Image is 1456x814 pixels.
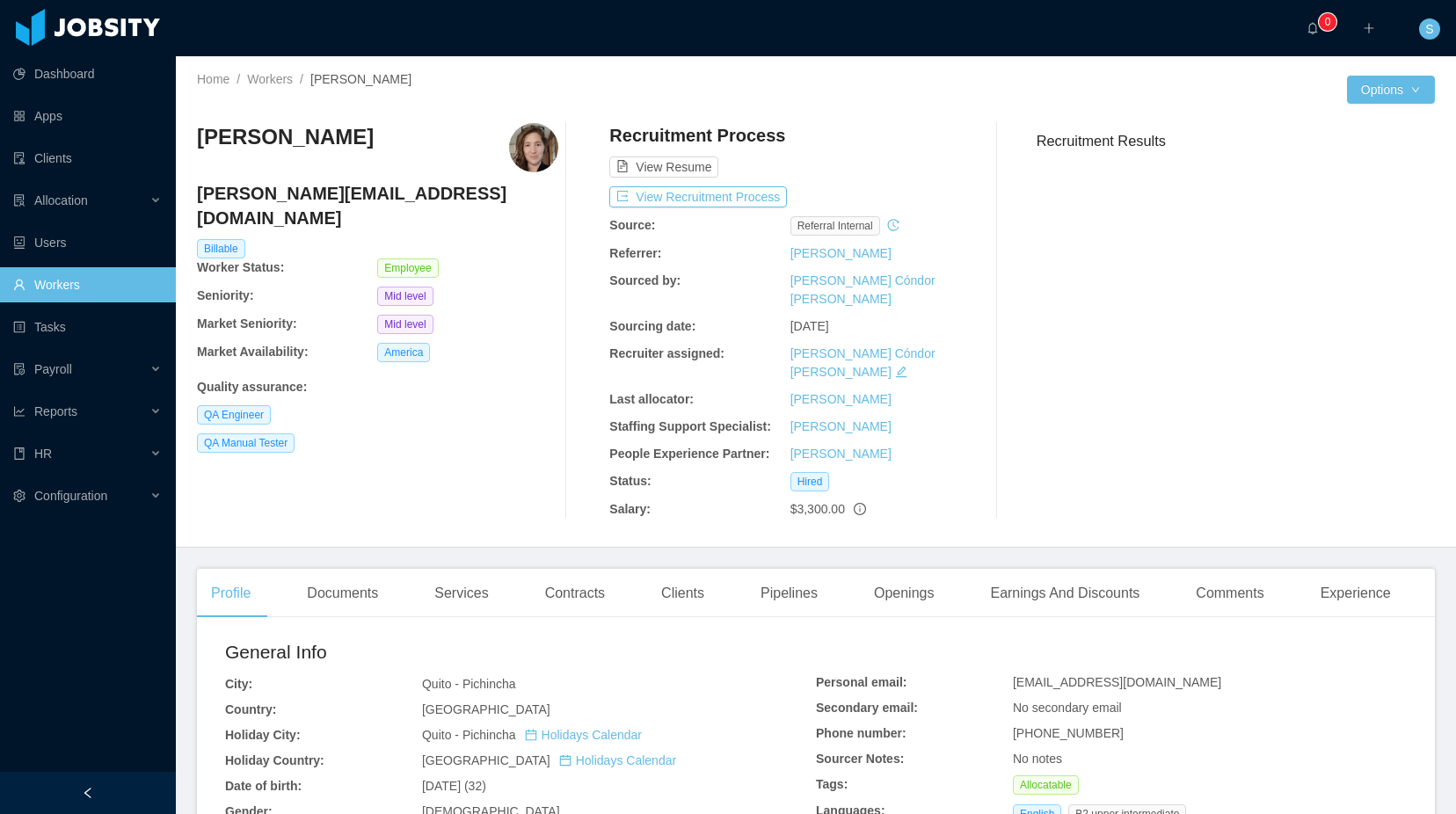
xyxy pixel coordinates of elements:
[609,502,651,516] b: Salary:
[225,779,302,793] b: Date of birth:
[609,392,694,406] b: Last allocator:
[609,218,655,232] b: Source:
[197,433,295,453] span: QA Manual Tester
[790,392,892,406] a: [PERSON_NAME]
[790,319,829,333] span: [DATE]
[13,309,162,345] a: icon: profileTasks
[422,753,676,767] span: [GEOGRAPHIC_DATA]
[790,502,845,516] span: $3,300.00
[225,677,252,691] b: City:
[197,405,271,425] span: QA Engineer
[377,343,430,362] span: America
[816,752,904,766] b: Sourcer Notes:
[247,72,293,86] a: Workers
[13,98,162,134] a: icon: appstoreApps
[197,239,245,258] span: Billable
[310,72,411,86] span: [PERSON_NAME]
[790,472,830,491] span: Hired
[1307,22,1319,34] i: icon: bell
[422,728,642,742] span: Quito - Pichincha
[197,345,309,359] b: Market Availability:
[790,273,935,306] a: [PERSON_NAME] Cóndor [PERSON_NAME]
[377,287,433,306] span: Mid level
[609,447,769,461] b: People Experience Partner:
[197,380,307,394] b: Quality assurance :
[509,123,558,172] img: 3ef3bb2a-abc8-4902-bad7-a289f48c859a_68348c31e91fc-400w.png
[13,405,25,418] i: icon: line-chart
[293,569,392,618] div: Documents
[790,447,892,461] a: [PERSON_NAME]
[609,246,661,260] b: Referrer:
[609,186,787,207] button: icon: exportView Recruitment Process
[609,156,718,178] button: icon: file-textView Resume
[976,569,1154,618] div: Earnings And Discounts
[237,72,240,86] span: /
[1037,130,1435,152] h3: Recruitment Results
[197,288,254,302] b: Seniority:
[1347,76,1435,104] button: Optionsicon: down
[197,123,374,151] h3: [PERSON_NAME]
[13,363,25,375] i: icon: file-protect
[816,726,906,740] b: Phone number:
[1319,13,1336,31] sup: 0
[790,216,880,236] span: Referral internal
[895,366,907,378] i: icon: edit
[790,419,892,433] a: [PERSON_NAME]
[13,225,162,260] a: icon: robotUsers
[13,194,25,207] i: icon: solution
[609,474,651,488] b: Status:
[1425,18,1433,40] span: S
[609,419,771,433] b: Staffing Support Specialist:
[887,219,899,231] i: icon: history
[420,569,502,618] div: Services
[531,569,619,618] div: Contracts
[225,753,324,767] b: Holiday Country:
[197,260,284,274] b: Worker Status:
[860,569,949,618] div: Openings
[197,316,297,331] b: Market Seniority:
[609,190,787,204] a: icon: exportView Recruitment Process
[609,273,681,287] b: Sourced by:
[225,638,816,666] h2: General Info
[1013,775,1079,795] span: Allocatable
[377,315,433,334] span: Mid level
[422,702,550,716] span: [GEOGRAPHIC_DATA]
[559,754,571,767] i: icon: calendar
[1013,675,1221,689] span: [EMAIL_ADDRESS][DOMAIN_NAME]
[34,447,52,461] span: HR
[225,728,301,742] b: Holiday City:
[34,489,107,503] span: Configuration
[816,675,907,689] b: Personal email:
[609,319,695,333] b: Sourcing date:
[34,404,77,418] span: Reports
[34,362,72,376] span: Payroll
[13,56,162,91] a: icon: pie-chartDashboard
[1013,752,1062,766] span: No notes
[854,503,866,515] span: info-circle
[197,72,229,86] a: Home
[609,346,724,360] b: Recruiter assigned:
[1307,569,1405,618] div: Experience
[422,779,486,793] span: [DATE] (32)
[13,447,25,460] i: icon: book
[300,72,303,86] span: /
[422,677,516,691] span: Quito - Pichincha
[1013,701,1122,715] span: No secondary email
[816,701,918,715] b: Secondary email:
[13,141,162,176] a: icon: auditClients
[525,728,642,742] a: icon: calendarHolidays Calendar
[225,702,276,716] b: Country:
[816,777,848,791] b: Tags:
[34,193,88,207] span: Allocation
[13,490,25,502] i: icon: setting
[559,753,676,767] a: icon: calendarHolidays Calendar
[647,569,718,618] div: Clients
[197,181,558,230] h4: [PERSON_NAME][EMAIL_ADDRESS][DOMAIN_NAME]
[197,569,265,618] div: Profile
[525,729,537,741] i: icon: calendar
[790,246,892,260] a: [PERSON_NAME]
[790,346,935,379] a: [PERSON_NAME] Cóndor [PERSON_NAME]
[13,267,162,302] a: icon: userWorkers
[1013,726,1124,740] span: [PHONE_NUMBER]
[1363,22,1375,34] i: icon: plus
